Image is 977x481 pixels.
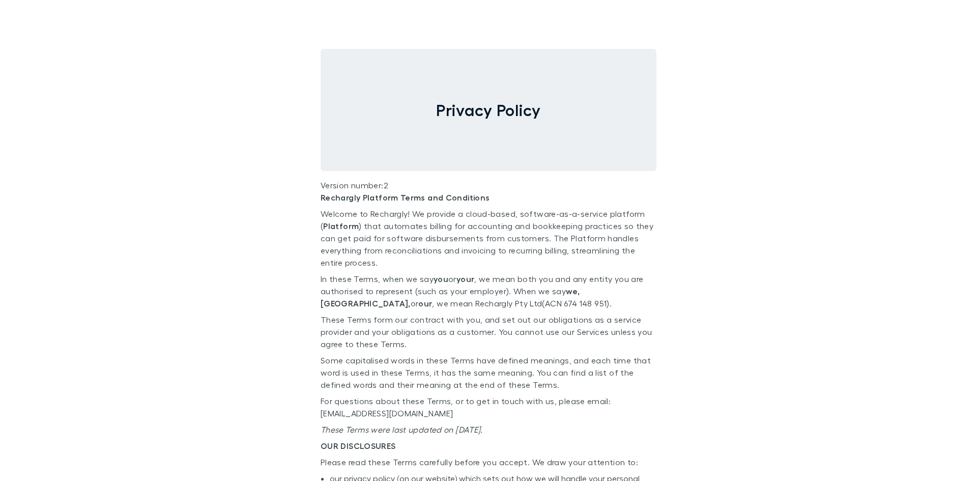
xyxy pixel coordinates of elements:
p: Version number: 2 [321,179,656,191]
p: In these Terms, when we say or , we mean both you and any entity you are authorised to represent ... [321,273,656,309]
strong: our [418,298,432,308]
strong: OUR DISCLOSURES [321,441,396,451]
strong: your [456,274,474,284]
p: These Terms form our contract with you, and set out our obligations as a service provider and you... [321,314,656,350]
strong: you [434,274,448,284]
p: Welcome to Rechargly! We provide a cloud-based, software-as-a-service platform ( ) that automates... [321,208,656,269]
h1: Privacy Policy [321,100,656,120]
p: Please read these Terms carefully before you accept. We draw your attention to: [321,456,656,468]
p: For questions about these Terms, or to get in touch with us, please email: [EMAIL_ADDRESS][DOMAIN... [321,395,656,419]
em: These Terms were last updated on [DATE]. [321,425,483,434]
strong: Platform [323,221,359,231]
strong: Rechargly Platform Terms and Conditions [321,192,490,203]
p: Some capitalised words in these Terms have defined meanings, and each time that word is used in t... [321,354,656,391]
